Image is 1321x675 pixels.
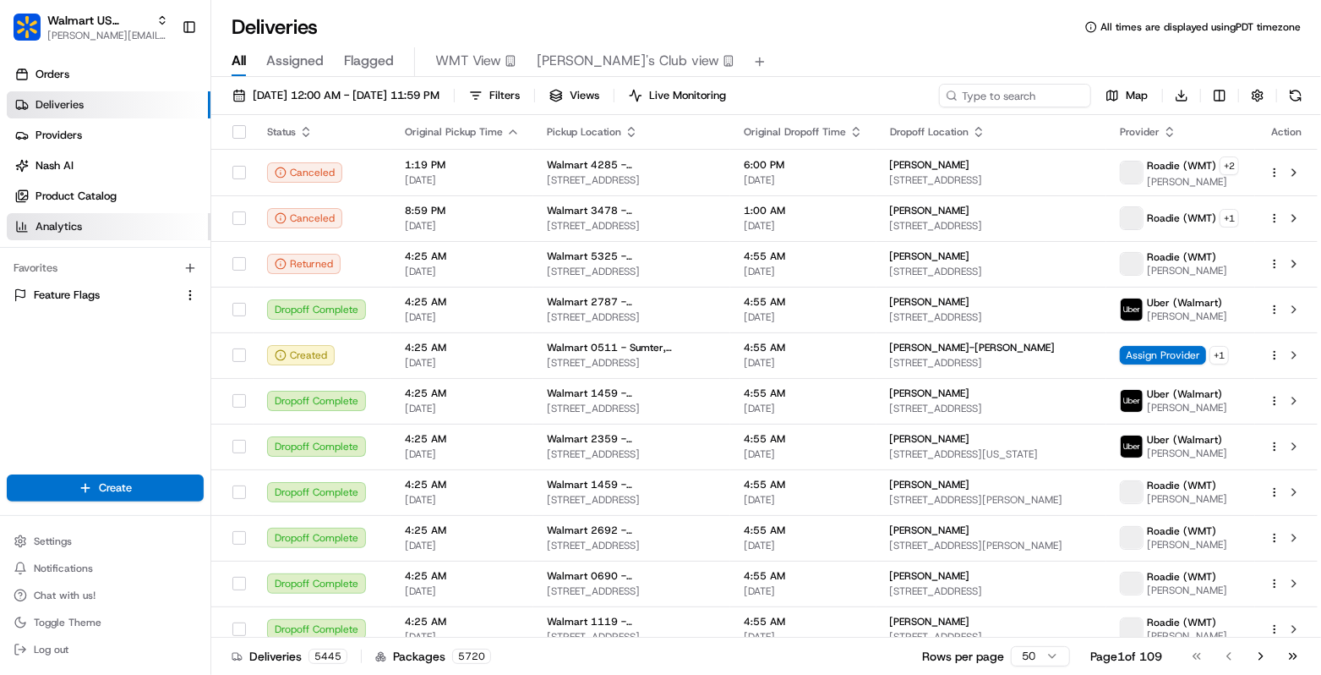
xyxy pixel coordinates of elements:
[547,310,717,324] span: [STREET_ADDRESS]
[547,539,717,552] span: [STREET_ADDRESS]
[267,345,335,365] div: Created
[1269,125,1304,139] div: Action
[405,539,520,552] span: [DATE]
[232,648,347,665] div: Deliveries
[225,84,447,107] button: [DATE] 12:00 AM - [DATE] 11:59 PM
[17,245,44,272] img: Ben Goodger
[1147,447,1227,460] span: [PERSON_NAME]
[1098,84,1155,107] button: Map
[744,341,863,354] span: 4:55 AM
[621,84,734,107] button: Live Monitoring
[1147,584,1227,597] span: [PERSON_NAME]
[7,152,210,179] a: Nash AI
[76,178,232,191] div: We're available if you need us!
[405,310,520,324] span: [DATE]
[52,261,137,275] span: [PERSON_NAME]
[405,402,520,415] span: [DATE]
[890,356,1093,370] span: [STREET_ADDRESS]
[542,84,607,107] button: Views
[547,387,717,400] span: Walmart 1459 - [GEOGRAPHIC_DATA], [GEOGRAPHIC_DATA]
[405,630,520,644] span: [DATE]
[405,341,520,354] span: 4:25 AM
[35,189,117,204] span: Product Catalog
[34,616,101,629] span: Toggle Theme
[1147,479,1216,492] span: Roadie (WMT)
[744,630,863,644] span: [DATE]
[47,12,150,29] button: Walmart US Corporate
[547,630,717,644] span: [STREET_ADDRESS]
[405,493,520,507] span: [DATE]
[34,643,68,656] span: Log out
[744,250,863,263] span: 4:55 AM
[547,295,717,309] span: Walmart 2787 - [GEOGRAPHIC_DATA], [GEOGRAPHIC_DATA]
[1121,436,1143,458] img: uber-new-logo.jpeg
[405,295,520,309] span: 4:25 AM
[267,254,341,274] div: Returned
[1090,648,1162,665] div: Page 1 of 109
[744,569,863,583] span: 4:55 AM
[1147,175,1239,189] span: [PERSON_NAME]
[344,51,394,71] span: Flagged
[405,478,520,491] span: 4:25 AM
[47,29,168,42] span: [PERSON_NAME][EMAIL_ADDRESS][DOMAIN_NAME]
[405,173,520,187] span: [DATE]
[1147,310,1227,323] span: [PERSON_NAME]
[7,282,204,309] button: Feature Flags
[547,584,717,598] span: [STREET_ADDRESS]
[267,125,296,139] span: Status
[7,122,210,149] a: Providers
[1209,346,1229,365] button: +1
[547,615,717,628] span: Walmart 1119 - [GEOGRAPHIC_DATA], [GEOGRAPHIC_DATA]
[547,356,717,370] span: [STREET_ADDRESS]
[34,589,96,602] span: Chat with us!
[1147,264,1227,277] span: [PERSON_NAME]
[452,649,491,664] div: 5720
[744,447,863,461] span: [DATE]
[547,493,717,507] span: [STREET_ADDRESS]
[890,204,970,217] span: [PERSON_NAME]
[744,584,863,598] span: [DATE]
[547,478,717,491] span: Walmart 1459 - [GEOGRAPHIC_DATA], [GEOGRAPHIC_DATA]
[547,158,717,172] span: Walmart 4285 - [GEOGRAPHIC_DATA], [GEOGRAPHIC_DATA]
[890,432,970,446] span: [PERSON_NAME]
[744,356,863,370] span: [DATE]
[1220,209,1239,228] button: +1
[34,288,100,303] span: Feature Flags
[405,432,520,446] span: 4:25 AM
[253,88,439,103] span: [DATE] 12:00 AM - [DATE] 11:59 PM
[890,630,1093,644] span: [STREET_ADDRESS]
[1147,433,1222,447] span: Uber (Walmart)
[143,333,156,347] div: 💻
[890,173,1093,187] span: [STREET_ADDRESS]
[547,402,717,415] span: [STREET_ADDRESS]
[744,402,863,415] span: [DATE]
[7,557,204,580] button: Notifications
[1147,629,1227,643] span: [PERSON_NAME]
[10,325,136,355] a: 📗Knowledge Base
[890,387,970,400] span: [PERSON_NAME]
[35,67,69,82] span: Orders
[1120,125,1160,139] span: Provider
[744,524,863,537] span: 4:55 AM
[34,262,47,276] img: 1736555255976-a54dd68f-1ca7-489b-9aae-adbdc363a1c4
[744,478,863,491] span: 4:55 AM
[232,51,246,71] span: All
[547,265,717,278] span: [STREET_ADDRESS]
[405,265,520,278] span: [DATE]
[267,208,342,228] button: Canceled
[76,161,277,178] div: Start new chat
[7,61,210,88] a: Orders
[17,16,51,50] img: Nash
[537,51,719,71] span: [PERSON_NAME]'s Club view
[1120,346,1206,365] span: Assign Provider
[17,333,30,347] div: 📗
[1100,20,1301,34] span: All times are displayed using PDT timezone
[7,7,175,47] button: Walmart US CorporateWalmart US Corporate[PERSON_NAME][EMAIL_ADDRESS][DOMAIN_NAME]
[649,88,726,103] span: Live Monitoring
[744,265,863,278] span: [DATE]
[7,475,204,502] button: Create
[890,250,970,263] span: [PERSON_NAME]
[744,387,863,400] span: 4:55 AM
[17,67,308,94] p: Welcome 👋
[405,158,520,172] span: 1:19 PM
